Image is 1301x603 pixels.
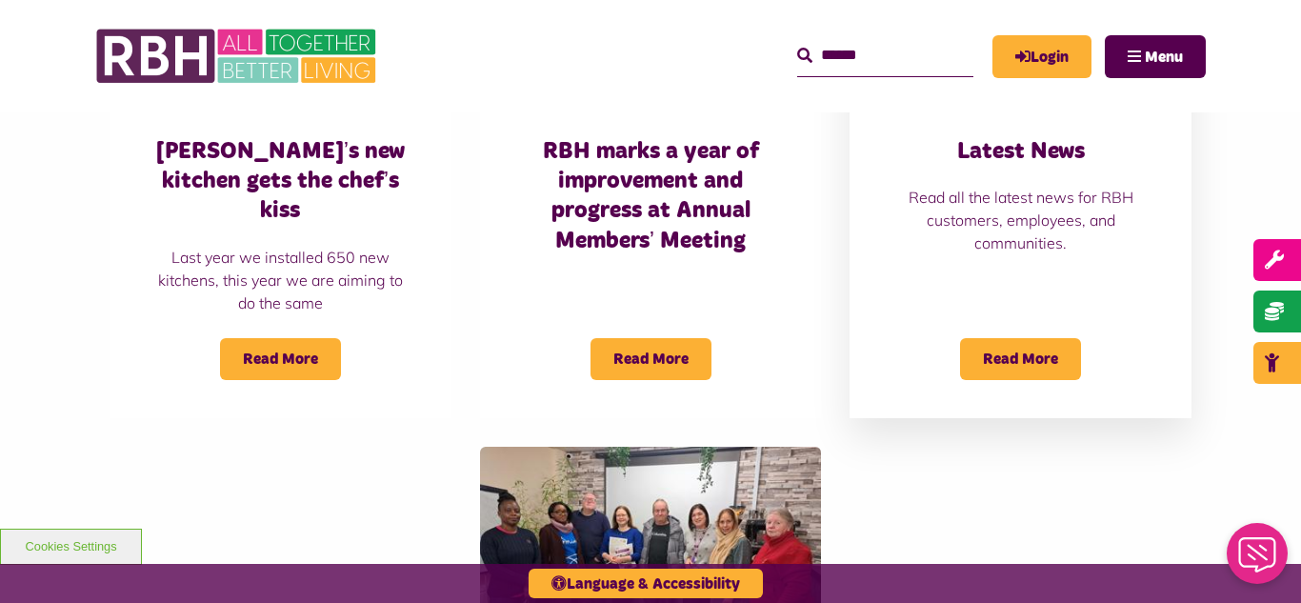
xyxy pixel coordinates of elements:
span: Read More [220,338,341,380]
button: Language & Accessibility [529,569,763,598]
iframe: Netcall Web Assistant for live chat [1215,517,1301,603]
a: MyRBH [992,35,1091,78]
span: Read More [590,338,711,380]
span: Read More [960,338,1081,380]
span: Menu [1145,50,1183,65]
button: Navigation [1105,35,1206,78]
img: RBH [95,19,381,93]
p: Last year we installed 650 new kitchens, this year we are aiming to do the same [148,246,413,314]
h3: [PERSON_NAME]’s new kitchen gets the chef’s kiss [148,137,413,227]
p: Read all the latest news for RBH customers, employees, and communities. [888,186,1153,254]
h3: RBH marks a year of improvement and progress at Annual Members’ Meeting [518,137,784,256]
input: Search [797,35,973,76]
h3: Latest News [888,137,1153,167]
